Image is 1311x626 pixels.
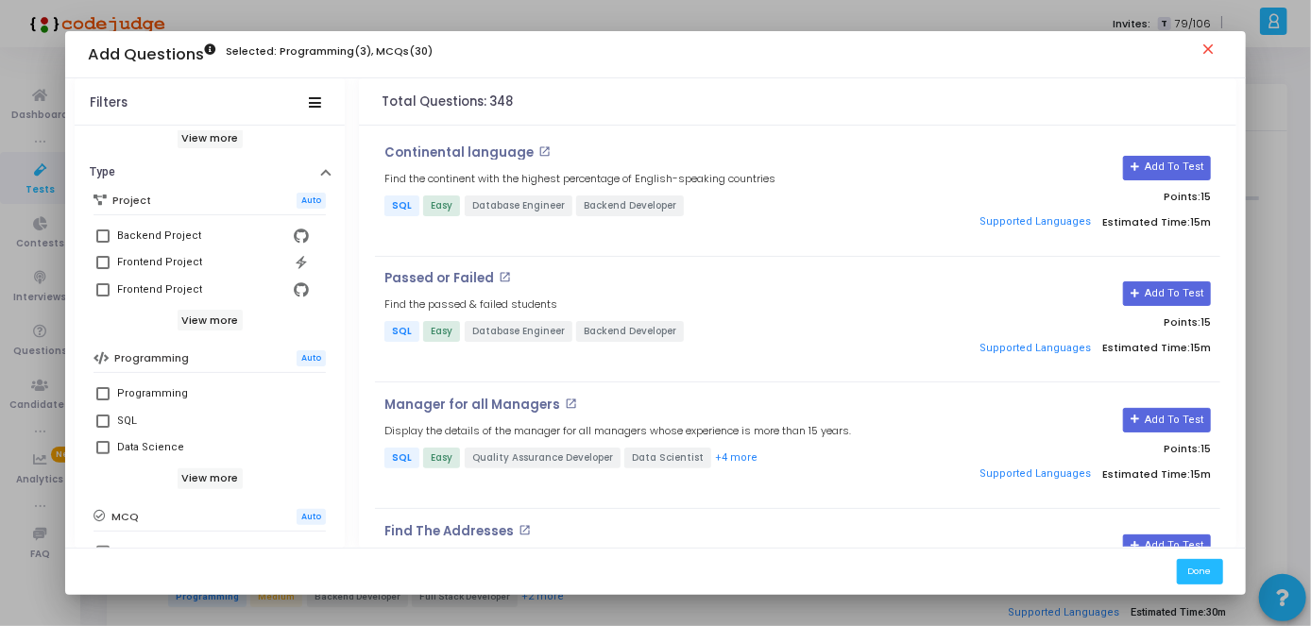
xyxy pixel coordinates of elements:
[974,208,1098,236] button: Supported Languages
[948,334,1211,363] p: Estimated Time:
[384,145,534,161] p: Continental language
[117,279,202,301] div: Frontend Project
[1190,342,1211,354] span: 15m
[226,45,433,58] h6: Selected: Programming(3), MCQs(30)
[117,251,202,274] div: Frontend Project
[1123,156,1211,180] button: Add To Test
[519,524,531,536] mat-icon: open_in_new
[75,158,345,187] button: Type
[384,524,514,539] p: Find The Addresses
[382,94,513,110] h4: Total Questions: 348
[565,398,577,410] mat-icon: open_in_new
[384,321,419,342] span: SQL
[423,321,460,342] span: Easy
[88,45,215,64] h3: Add Questions
[1123,408,1211,432] button: Add To Test
[499,271,511,283] mat-icon: open_in_new
[178,310,243,330] h6: View more
[465,321,572,342] span: Database Engineer
[178,127,243,148] h6: View more
[384,448,419,468] span: SQL
[178,468,243,489] h6: View more
[112,195,151,207] h6: Project
[384,398,560,413] p: Manager for all Managers
[384,425,851,437] h5: Display the details of the manager for all managers whose experience is more than 15 years.
[948,316,1211,329] p: Points:
[384,195,419,216] span: SQL
[465,448,621,468] span: Quality Assurance Developer
[297,350,326,366] span: Auto
[117,410,137,432] div: SQL
[1123,534,1211,559] button: Add To Test
[948,208,1211,236] p: Estimated Time:
[538,145,551,158] mat-icon: open_in_new
[117,382,188,405] div: Programming
[576,195,684,216] span: Backend Developer
[1190,216,1211,228] span: 15m
[297,193,326,209] span: Auto
[384,271,494,286] p: Passed or Failed
[1200,314,1211,330] span: 15
[948,461,1211,489] p: Estimated Time:
[111,511,139,523] h6: MCQ
[948,191,1211,203] p: Points:
[117,436,184,459] div: Data Science
[423,195,460,216] span: Easy
[974,461,1098,489] button: Supported Languages
[1123,281,1211,306] button: Add To Test
[384,298,557,311] h5: Find the passed & failed students
[714,449,758,467] button: +4 more
[117,541,141,564] div: MCQ
[1200,189,1211,204] span: 15
[384,173,775,185] h5: Find the continent with the highest percentage of English-speaking countries
[1177,559,1223,584] button: Done
[423,448,460,468] span: Easy
[297,509,326,525] span: Auto
[948,443,1211,455] p: Points:
[90,165,115,179] h6: Type
[1200,441,1211,456] span: 15
[1190,468,1211,481] span: 15m
[624,448,711,468] span: Data Scientist
[974,334,1098,363] button: Supported Languages
[576,321,684,342] span: Backend Developer
[117,225,201,247] div: Backend Project
[90,95,128,110] div: Filters
[114,352,189,364] h6: Programming
[1200,41,1223,63] mat-icon: close
[465,195,572,216] span: Database Engineer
